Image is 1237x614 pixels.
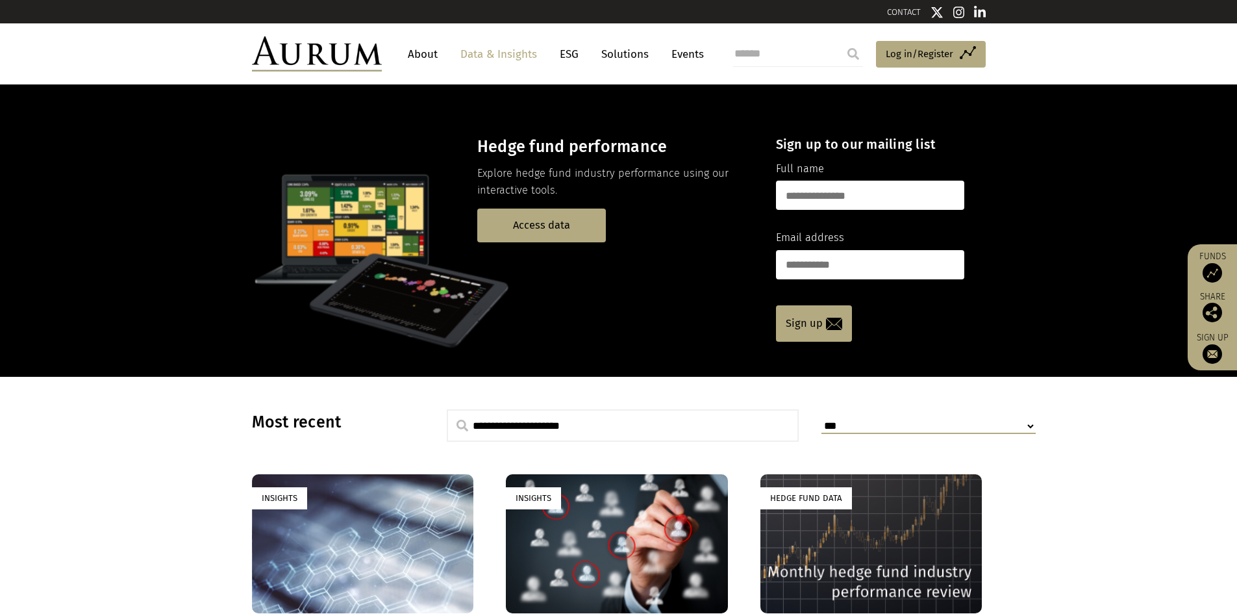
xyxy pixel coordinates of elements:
[1203,303,1222,322] img: Share this post
[665,42,704,66] a: Events
[1194,251,1231,283] a: Funds
[1194,292,1231,322] div: Share
[252,36,382,71] img: Aurum
[477,137,753,157] h3: Hedge fund performance
[1194,332,1231,364] a: Sign up
[776,305,852,342] a: Sign up
[840,41,866,67] input: Submit
[252,413,414,432] h3: Most recent
[1203,263,1222,283] img: Access Funds
[931,6,943,19] img: Twitter icon
[953,6,965,19] img: Instagram icon
[887,7,921,17] a: CONTACT
[252,487,307,509] div: Insights
[506,487,561,509] div: Insights
[776,229,844,246] label: Email address
[1203,344,1222,364] img: Sign up to our newsletter
[595,42,655,66] a: Solutions
[456,420,468,431] img: search.svg
[401,42,444,66] a: About
[876,41,986,68] a: Log in/Register
[826,318,842,330] img: email-icon
[553,42,585,66] a: ESG
[974,6,986,19] img: Linkedin icon
[760,487,852,509] div: Hedge Fund Data
[886,46,953,62] span: Log in/Register
[776,136,964,152] h4: Sign up to our mailing list
[776,160,824,177] label: Full name
[454,42,544,66] a: Data & Insights
[477,165,753,199] p: Explore hedge fund industry performance using our interactive tools.
[477,209,606,242] a: Access data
